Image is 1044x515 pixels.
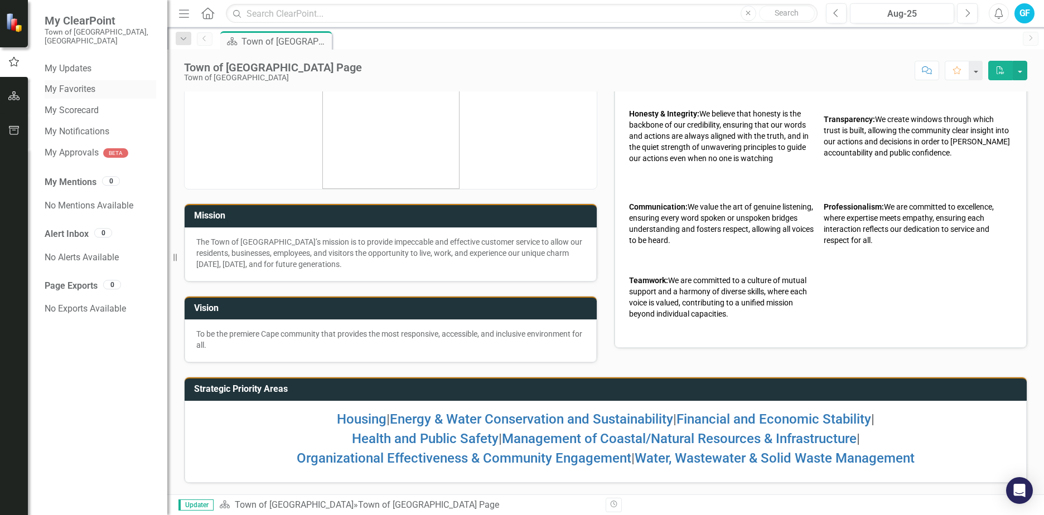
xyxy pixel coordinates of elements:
strong: Teamwork: [629,276,668,285]
a: My Mentions [45,176,96,189]
div: 0 [103,280,121,289]
p: We create windows through which trust is built, allowing the community clear insight into our act... [824,114,1012,158]
h3: Vision [194,303,591,313]
a: Financial and Economic Stability [676,411,871,427]
button: GF [1014,3,1035,23]
div: Town of [GEOGRAPHIC_DATA] Page [358,499,499,510]
a: Health and Public Safety [352,431,499,446]
img: mceclip0.png [322,52,460,189]
span: | | [352,431,860,446]
input: Search ClearPoint... [226,4,818,23]
span: | [297,450,915,466]
p: We are committed to a culture of mutual support and a harmony of diverse skills, where each voice... [629,275,818,319]
p: The Town of [GEOGRAPHIC_DATA]’s mission is to provide impeccable and effective customer service t... [196,236,585,270]
a: My Approvals [45,147,99,159]
div: » [219,499,597,512]
button: Search [759,6,815,21]
strong: Honesty & Integrity: [629,109,699,118]
div: No Mentions Available [45,195,156,217]
div: 0 [102,176,120,186]
p: We value the art of genuine listening, ensuring every word spoken or unspoken bridges understandi... [629,201,818,246]
div: No Exports Available [45,298,156,320]
div: Aug-25 [854,7,950,21]
span: Search [775,8,799,17]
a: Page Exports [45,280,98,293]
small: Town of [GEOGRAPHIC_DATA], [GEOGRAPHIC_DATA] [45,27,156,46]
span: My ClearPoint [45,14,156,27]
div: No Alerts Available [45,246,156,269]
h3: Strategic Priority Areas [194,384,1021,394]
h3: Mission [194,211,591,221]
img: ClearPoint Strategy [6,13,25,32]
a: Water, Wastewater & Solid Waste Management [635,450,915,466]
a: Alert Inbox [45,228,89,241]
div: BETA [103,148,128,158]
button: Aug-25 [850,3,954,23]
div: Town of [GEOGRAPHIC_DATA] [184,74,362,82]
span: | | | [337,411,874,427]
a: My Notifications [45,125,156,138]
p: We are committed to excellence, where expertise meets empathy, ensuring each interaction reflects... [824,201,1012,246]
div: 0 [94,228,112,237]
div: Town of [GEOGRAPHIC_DATA] Page [241,35,329,48]
a: Energy & Water Conservation and Sustainability [390,411,673,427]
p: We believe that honesty is the backbone of our credibility, ensuring that our words and actions a... [629,108,818,164]
span: Updater [178,499,214,511]
strong: Transparency: [824,115,875,124]
a: My Favorites [45,83,156,96]
a: My Updates [45,62,156,75]
p: To be the premiere Cape community that provides the most responsive, accessible, and inclusive en... [196,328,585,351]
a: Housing [337,411,386,427]
a: Organizational Effectiveness & Community Engagement [297,450,631,466]
div: Open Intercom Messenger [1006,477,1033,504]
a: Management of Coastal/Natural Resources & Infrastructure [502,431,857,446]
a: Town of [GEOGRAPHIC_DATA] [235,499,354,510]
strong: Professionalism: [824,202,884,211]
a: My Scorecard [45,104,156,117]
div: Town of [GEOGRAPHIC_DATA] Page [184,61,362,74]
strong: Communication: [629,202,688,211]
